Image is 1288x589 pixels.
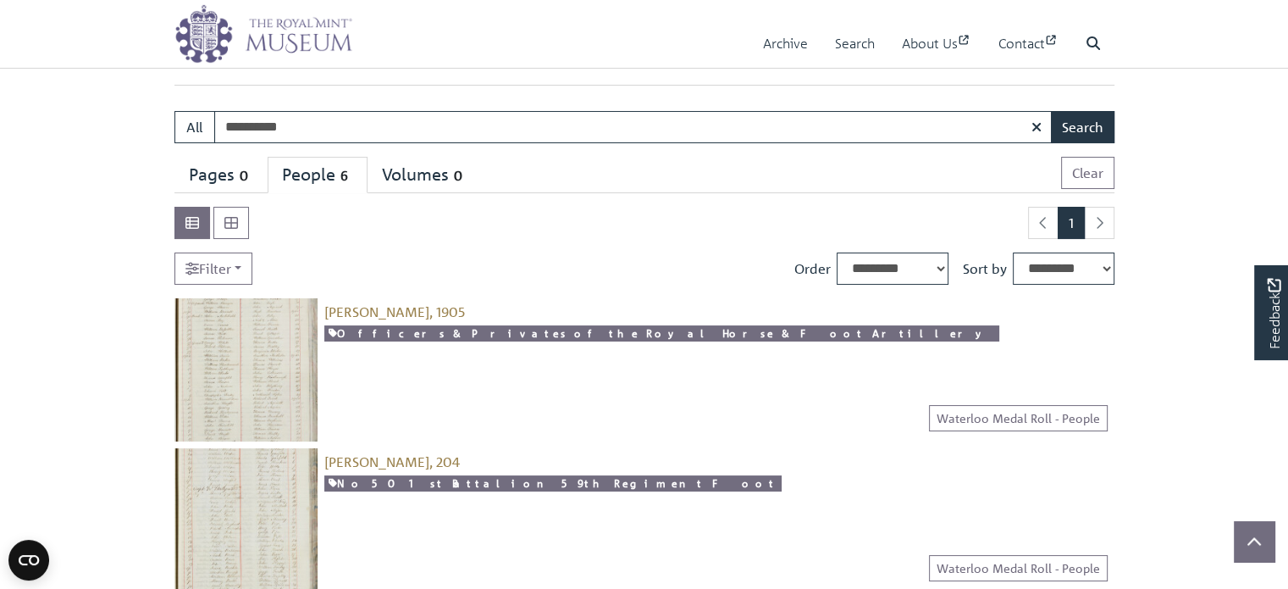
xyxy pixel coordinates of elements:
[235,166,253,186] span: 0
[793,258,830,279] label: Order
[902,19,971,68] a: About Us
[998,19,1059,68] a: Contact
[8,540,49,581] button: Open CMP widget
[962,258,1006,279] label: Sort by
[324,453,460,470] a: [PERSON_NAME], 204
[763,19,808,68] a: Archive
[189,164,253,186] div: Pages
[1061,157,1114,189] button: Clear
[174,253,252,285] a: Filter
[1021,207,1114,239] nav: pagination
[1051,111,1114,143] button: Search
[174,111,215,143] button: All
[214,111,1053,143] input: Enter one or more search terms...
[835,19,875,68] a: Search
[324,475,782,492] a: No 50 1st Battalion 59th Regiment Foot
[1028,207,1059,239] li: Previous page
[1254,265,1288,360] a: Would you like to provide feedback?
[282,164,353,186] div: People
[1234,521,1274,562] button: Scroll to top
[174,4,352,64] img: logo_wide.png
[1058,207,1085,239] span: Goto page 1
[929,555,1108,581] a: Waterloo Medal Roll - People
[324,325,999,342] a: Officers & Privates of the Royal Horse & Foot Artillery
[324,303,465,320] a: [PERSON_NAME], 1905
[449,166,467,186] span: 0
[1263,278,1284,348] span: Feedback
[335,166,353,186] span: 6
[382,164,467,186] div: Volumes
[929,405,1108,431] a: Waterloo Medal Roll - People
[174,298,318,442] img: Greenfield, Thomas, 1905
